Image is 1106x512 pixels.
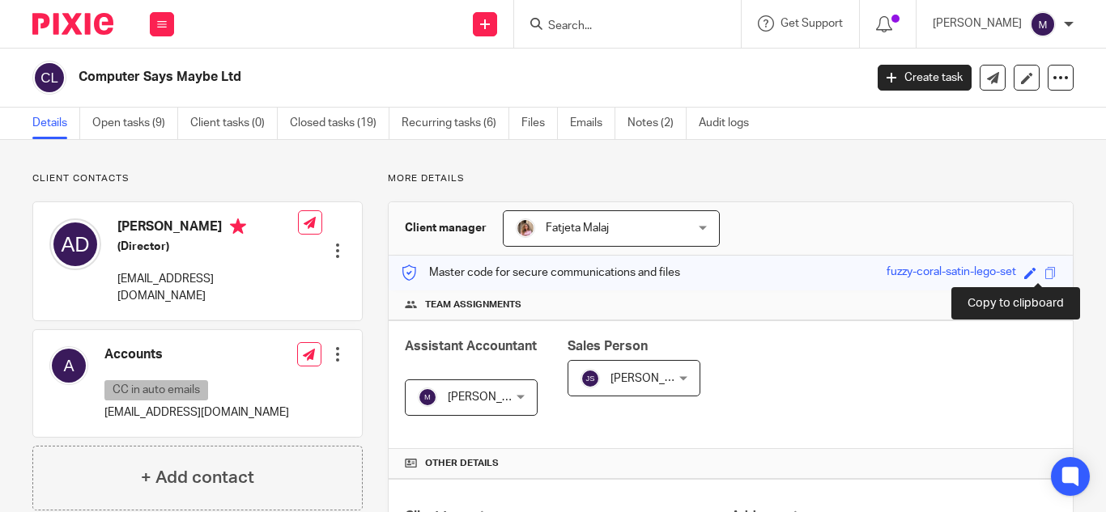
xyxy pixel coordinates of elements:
[887,264,1016,282] div: fuzzy-coral-satin-lego-set
[581,369,600,388] img: svg%3E
[516,218,535,238] img: MicrosoftTeams-image%20(5).png
[627,108,687,139] a: Notes (2)
[425,457,499,470] span: Other details
[32,108,80,139] a: Details
[699,108,761,139] a: Audit logs
[92,108,178,139] a: Open tasks (9)
[546,222,609,234] span: Fatjeta Malaj
[570,108,615,139] a: Emails
[547,19,692,34] input: Search
[405,220,487,236] h3: Client manager
[117,239,298,255] h5: (Director)
[388,172,1074,185] p: More details
[401,264,680,281] p: Master code for secure communications and files
[117,271,298,304] p: [EMAIL_ADDRESS][DOMAIN_NAME]
[104,380,208,400] p: CC in auto emails
[610,373,700,384] span: [PERSON_NAME]
[878,65,972,91] a: Create task
[104,346,289,363] h4: Accounts
[49,218,101,270] img: svg%3E
[568,340,648,353] span: Sales Person
[781,18,843,29] span: Get Support
[402,108,509,139] a: Recurring tasks (6)
[933,15,1022,32] p: [PERSON_NAME]
[418,387,437,407] img: svg%3E
[290,108,389,139] a: Closed tasks (19)
[32,172,363,185] p: Client contacts
[32,61,66,95] img: svg%3E
[32,13,113,35] img: Pixie
[1030,11,1056,37] img: svg%3E
[521,108,558,139] a: Files
[141,465,254,490] h4: + Add contact
[190,108,278,139] a: Client tasks (0)
[79,69,699,86] h2: Computer Says Maybe Ltd
[104,404,289,421] p: [EMAIL_ADDRESS][DOMAIN_NAME]
[117,218,298,239] h4: [PERSON_NAME]
[230,218,246,235] i: Primary
[405,340,537,353] span: Assistant Accountant
[49,346,88,385] img: svg%3E
[448,391,537,403] span: [PERSON_NAME]
[425,298,521,311] span: Team assignments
